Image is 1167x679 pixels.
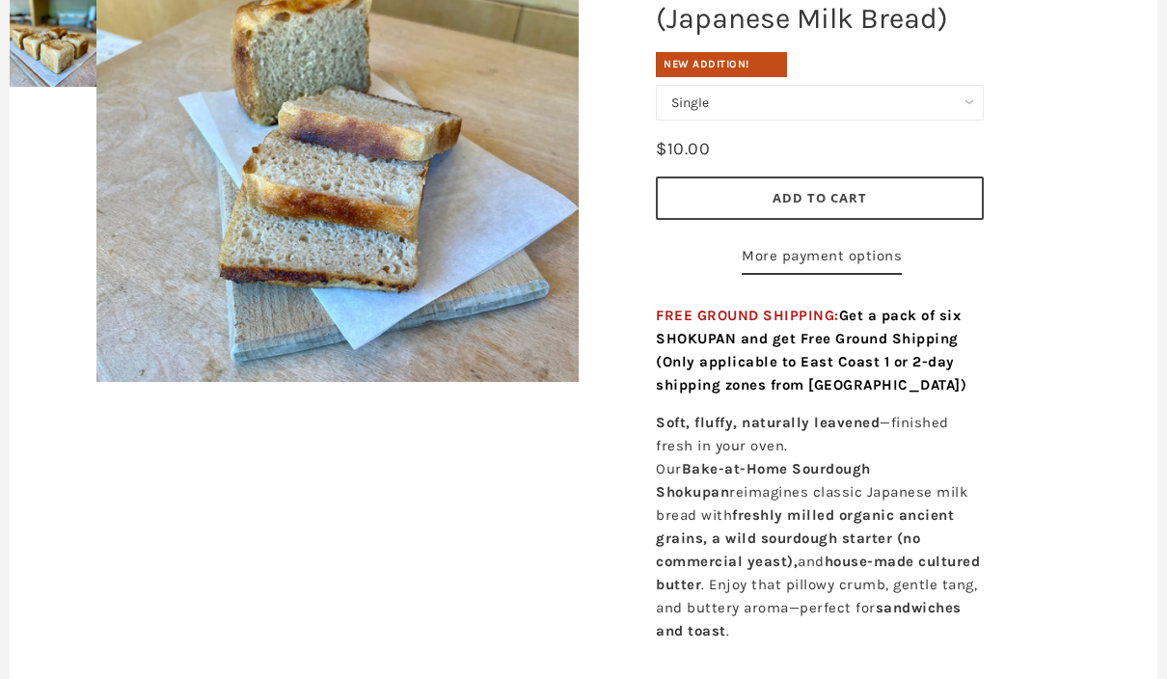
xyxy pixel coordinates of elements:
[656,461,871,502] strong: Bake-at-Home Sourdough Shokupan
[656,415,880,432] strong: Soft, fluffy, naturally leavened
[656,53,787,78] div: New Addition!
[656,600,962,640] strong: sandwiches and toast
[742,245,902,276] a: More payment options
[10,1,96,88] img: Bake-at-Home Sourdough Shokupan (Japanese Milk Bread)
[656,136,710,164] div: $10.00
[656,177,984,221] button: Add to Cart
[656,412,984,643] p: —finished fresh in your oven. Our reimagines classic Japanese milk bread with and . Enjoy that pi...
[773,190,867,207] span: Add to Cart
[656,507,954,571] strong: freshly milled organic ancient grains, a wild sourdough starter (no commercial yeast),
[656,308,966,394] span: FREE GROUND SHIPPING:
